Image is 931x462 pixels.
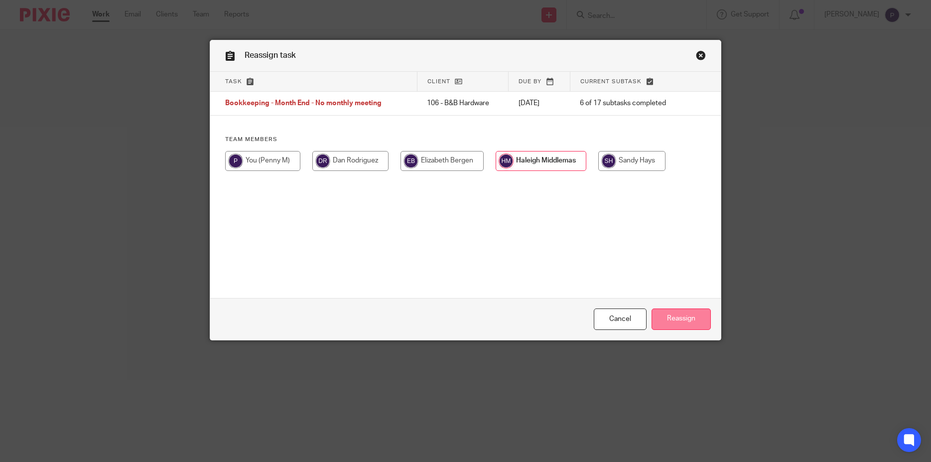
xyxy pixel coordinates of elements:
span: Reassign task [245,51,296,59]
h4: Team members [225,136,706,144]
a: Close this dialog window [696,50,706,64]
p: [DATE] [519,98,560,108]
td: 6 of 17 subtasks completed [570,92,688,116]
span: Bookkeeping - Month End - No monthly meeting [225,100,382,107]
span: Current subtask [580,79,642,84]
span: Task [225,79,242,84]
p: 106 - B&B Hardware [427,98,498,108]
span: Client [427,79,450,84]
a: Close this dialog window [594,308,647,330]
input: Reassign [652,308,711,330]
span: Due by [519,79,541,84]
